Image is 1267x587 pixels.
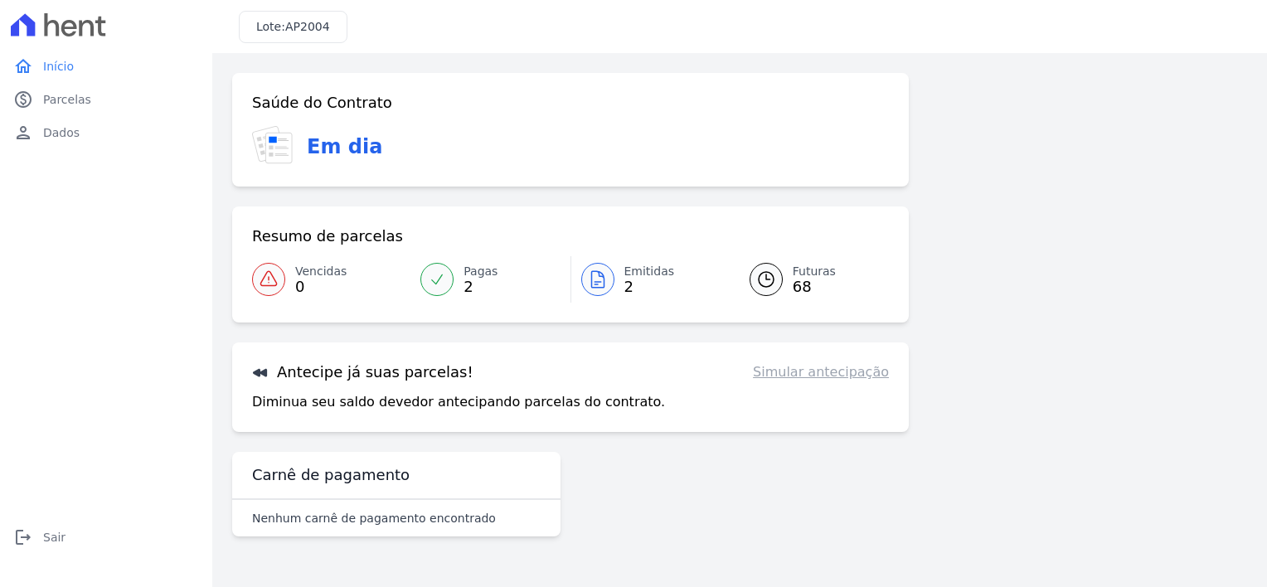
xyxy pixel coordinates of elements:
span: Pagas [464,263,498,280]
h3: Carnê de pagamento [252,465,410,485]
a: personDados [7,116,206,149]
span: Futuras [793,263,836,280]
span: Parcelas [43,91,91,108]
i: paid [13,90,33,109]
a: Simular antecipação [753,362,889,382]
a: Futuras 68 [730,256,889,303]
h3: Lote: [256,18,330,36]
a: Vencidas 0 [252,256,410,303]
h3: Saúde do Contrato [252,93,392,113]
a: homeInício [7,50,206,83]
p: Diminua seu saldo devedor antecipando parcelas do contrato. [252,392,665,412]
a: Pagas 2 [410,256,570,303]
a: logoutSair [7,521,206,554]
span: Sair [43,529,66,546]
i: home [13,56,33,76]
span: 2 [624,280,675,293]
a: paidParcelas [7,83,206,116]
span: 0 [295,280,347,293]
h3: Em dia [307,132,382,162]
span: Emitidas [624,263,675,280]
span: Início [43,58,74,75]
span: Dados [43,124,80,141]
i: person [13,123,33,143]
h3: Antecipe já suas parcelas! [252,362,473,382]
span: 68 [793,280,836,293]
p: Nenhum carnê de pagamento encontrado [252,510,496,526]
span: 2 [464,280,498,293]
span: Vencidas [295,263,347,280]
a: Emitidas 2 [571,256,730,303]
h3: Resumo de parcelas [252,226,403,246]
i: logout [13,527,33,547]
span: AP2004 [285,20,330,33]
